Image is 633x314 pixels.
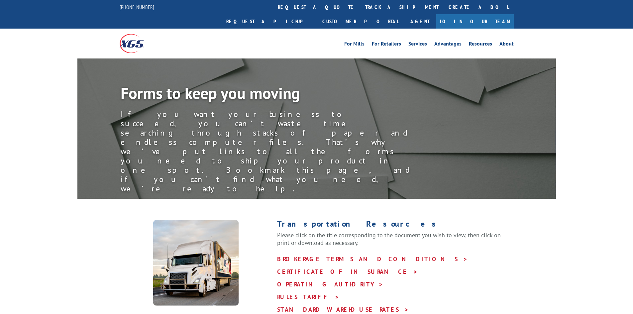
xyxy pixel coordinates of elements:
a: CERTIFICATE OF INSURANCE > [277,268,418,275]
a: STANDARD WAREHOUSE RATES > [277,306,409,313]
h1: Forms to keep you moving [121,85,420,104]
a: Services [408,41,427,49]
a: Request a pickup [221,14,317,29]
a: OPERATING AUTHORITY > [277,280,383,288]
a: Customer Portal [317,14,404,29]
div: If you want your business to succeed, you can’t waste time searching through stacks of paper and ... [121,110,420,193]
a: For Retailers [372,41,401,49]
a: Resources [469,41,492,49]
p: Please click on the title corresponding to the document you wish to view, then click on print or ... [277,231,514,253]
img: XpressGlobal_Resources [153,220,239,306]
a: RULES TARIFF > [277,293,340,301]
a: [PHONE_NUMBER] [120,4,154,10]
a: For Mills [344,41,365,49]
a: Agent [404,14,436,29]
a: Join Our Team [436,14,514,29]
h1: Transportation Resources [277,220,514,231]
a: BROKERAGE TERMS AND CONDITIONS > [277,255,468,263]
a: Advantages [434,41,462,49]
a: About [499,41,514,49]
